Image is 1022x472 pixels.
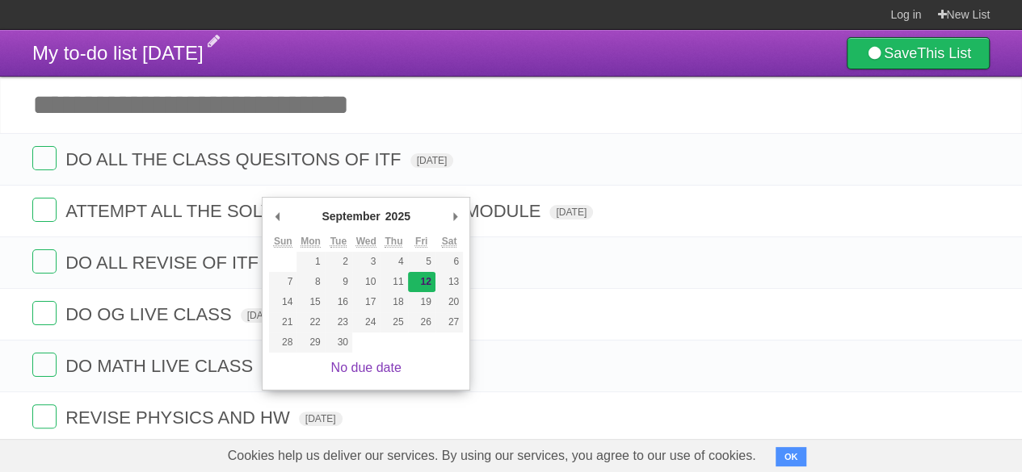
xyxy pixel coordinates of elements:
[352,272,380,292] button: 10
[435,292,463,312] button: 20
[269,312,297,332] button: 21
[269,292,297,312] button: 14
[435,272,463,292] button: 13
[410,153,454,168] span: [DATE]
[65,304,235,324] span: DO OG LIVE CLASS
[380,312,407,332] button: 25
[447,204,463,228] button: Next Month
[325,292,352,312] button: 16
[435,252,463,272] button: 6
[383,204,413,228] div: 2025
[325,312,352,332] button: 23
[32,198,57,222] label: Done
[549,205,593,219] span: [DATE]
[32,42,204,64] span: My to-do list [DATE]
[269,272,297,292] button: 7
[331,361,402,374] a: No due date
[65,253,263,273] span: DO ALL REVISE OF ITF
[356,236,376,248] abbr: Wednesday
[65,149,405,169] span: DO ALL THE CLASS QUESITONS OF ITF
[380,292,407,312] button: 18
[32,353,57,377] label: Done
[301,236,321,248] abbr: Monday
[408,252,435,272] button: 5
[325,272,352,292] button: 9
[330,236,347,248] abbr: Tuesday
[269,332,297,353] button: 28
[408,292,435,312] button: 19
[408,312,435,332] button: 26
[352,252,380,272] button: 3
[319,204,382,228] div: September
[352,292,380,312] button: 17
[847,37,990,69] a: SaveThis List
[380,272,407,292] button: 11
[32,146,57,170] label: Done
[385,236,402,248] abbr: Thursday
[442,236,457,248] abbr: Saturday
[352,312,380,332] button: 24
[32,301,57,325] label: Done
[269,204,285,228] button: Previous Month
[65,407,294,428] span: REVISE PHYSICS AND HW
[274,236,292,248] abbr: Sunday
[776,447,807,466] button: OK
[325,332,352,353] button: 30
[241,308,284,323] span: [DATE]
[65,201,545,221] span: ATTEMPT ALL THE SOLVED EXAMPLES OF ITF MODULE
[325,252,352,272] button: 2
[297,252,324,272] button: 1
[408,272,435,292] button: 12
[212,440,772,472] span: Cookies help us deliver our services. By using our services, you agree to our use of cookies.
[917,45,971,61] b: This List
[297,312,324,332] button: 22
[299,411,343,426] span: [DATE]
[297,292,324,312] button: 15
[380,252,407,272] button: 4
[435,312,463,332] button: 27
[32,249,57,274] label: Done
[415,236,427,248] abbr: Friday
[65,356,257,376] span: DO MATH LIVE CLASS
[297,332,324,353] button: 29
[32,404,57,428] label: Done
[297,272,324,292] button: 8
